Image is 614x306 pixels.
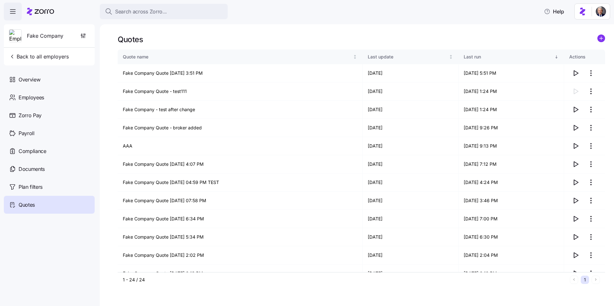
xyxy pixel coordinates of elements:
td: [DATE] 9:13 PM [459,137,564,155]
img: Employer logo [9,30,21,42]
div: Sorted descending [554,55,559,59]
div: Last run [464,53,553,60]
th: Quote nameNot sorted [118,50,363,64]
td: [DATE] 2:04 PM [459,246,564,264]
a: Plan filters [4,178,95,196]
th: Last runSorted descending [459,50,564,64]
td: Fake Company Quote [DATE] 2:02 PM [118,246,363,264]
td: Fake Company Quote - test111 [118,82,363,101]
h1: Quotes [118,34,143,44]
td: [DATE] 7:00 PM [459,210,564,228]
td: [DATE] 1:24 PM [459,82,564,101]
button: Search across Zorro... [100,4,228,19]
div: Last update [368,53,447,60]
td: Fake Company - test after change [118,101,363,119]
td: [DATE] [363,137,458,155]
td: Fake Company Quote [DATE] 4:07 PM [118,155,363,173]
td: [DATE] 5:51 PM [459,64,564,82]
td: [DATE] [363,101,458,119]
div: Not sorted [353,55,357,59]
img: 1dcb4e5d-e04d-4770-96a8-8d8f6ece5bdc-1719926415027.jpeg [596,6,606,17]
td: [DATE] 6:30 PM [459,228,564,246]
td: [DATE] [363,228,458,246]
td: [DATE] 9:26 PM [459,119,564,137]
button: Previous page [570,276,578,284]
a: Compliance [4,142,95,160]
span: Payroll [19,129,35,137]
div: Not sorted [449,55,453,59]
span: Quotes [19,201,35,209]
button: Back to all employers [6,50,71,63]
div: Actions [569,53,600,60]
th: Last updateNot sorted [363,50,458,64]
a: Overview [4,71,95,88]
td: [DATE] 6:19 PM [459,264,564,283]
button: Help [539,5,569,18]
button: Next page [592,276,600,284]
td: Fake Company Quote [DATE] 5:34 PM [118,228,363,246]
div: Quote name [123,53,352,60]
td: AAA [118,137,363,155]
span: Zorro Pay [19,111,42,119]
td: Fake Company Quote [DATE] 3:51 PM [118,64,363,82]
a: add icon [597,34,605,44]
span: Fake Company [27,32,63,40]
td: [DATE] [363,119,458,137]
a: Quotes [4,196,95,214]
td: [DATE] [363,264,458,283]
td: [DATE] 3:46 PM [459,192,564,210]
td: Fake Company Quote [DATE] 07:58 PM [118,192,363,210]
span: Plan filters [19,183,43,191]
td: Fake Company Quote [DATE] 6:13 PM [118,264,363,283]
td: Fake Company Quote - broker added [118,119,363,137]
button: 1 [581,276,589,284]
span: Compliance [19,147,46,155]
span: Back to all employers [9,53,69,60]
td: [DATE] 7:12 PM [459,155,564,173]
span: Documents [19,165,45,173]
td: Fake Company Quote [DATE] 6:34 PM [118,210,363,228]
a: Zorro Pay [4,106,95,124]
td: [DATE] [363,192,458,210]
td: Fake Company Quote [DATE] 04:59 PM TEST [118,173,363,192]
a: Payroll [4,124,95,142]
td: [DATE] 4:24 PM [459,173,564,192]
td: [DATE] [363,82,458,101]
td: [DATE] [363,64,458,82]
svg: add icon [597,34,605,42]
a: Employees [4,88,95,106]
a: Documents [4,160,95,178]
span: Overview [19,76,40,84]
td: [DATE] 1:24 PM [459,101,564,119]
td: [DATE] [363,210,458,228]
div: 1 - 24 / 24 [123,277,567,283]
td: [DATE] [363,173,458,192]
span: Employees [19,94,44,102]
td: [DATE] [363,246,458,264]
span: Search across Zorro... [115,8,167,16]
td: [DATE] [363,155,458,173]
span: Help [544,8,564,15]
